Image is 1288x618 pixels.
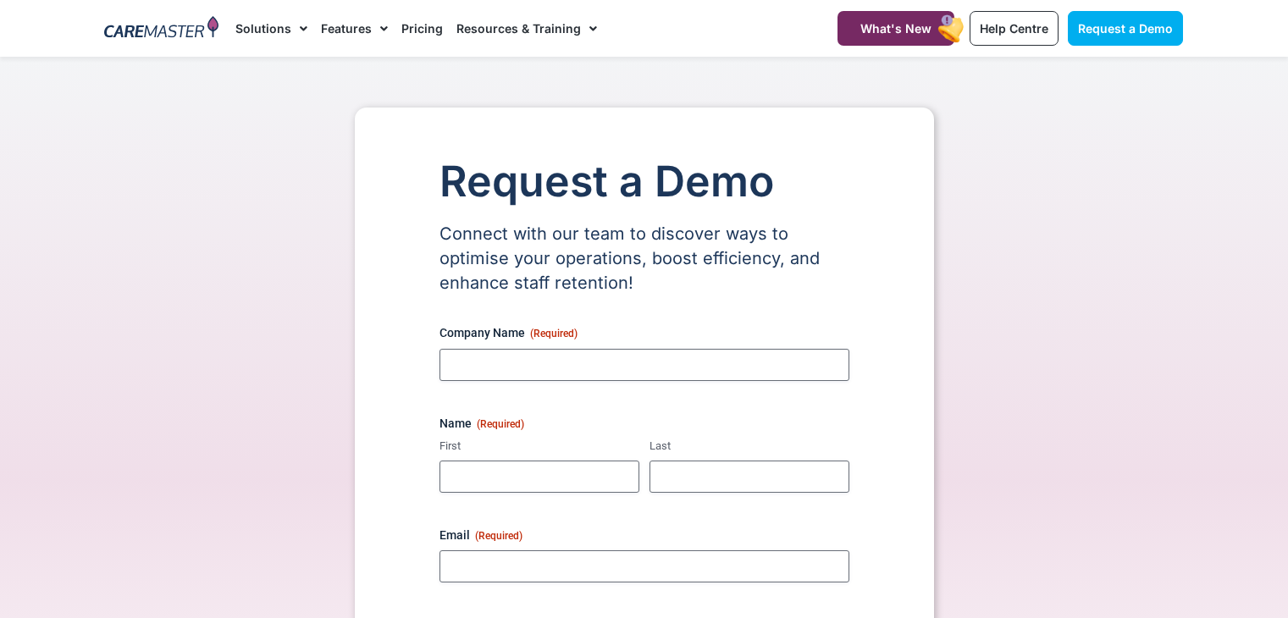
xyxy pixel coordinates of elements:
a: Request a Demo [1068,11,1183,46]
span: (Required) [477,418,524,430]
label: Company Name [439,324,849,341]
h1: Request a Demo [439,158,849,205]
span: (Required) [475,530,522,542]
legend: Name [439,415,524,432]
label: Email [439,527,849,544]
img: CareMaster Logo [104,16,218,41]
span: Request a Demo [1078,21,1173,36]
label: Last [650,439,849,455]
span: Help Centre [980,21,1048,36]
label: First [439,439,639,455]
span: What's New [860,21,931,36]
a: Help Centre [970,11,1059,46]
span: (Required) [530,328,578,339]
p: Connect with our team to discover ways to optimise your operations, boost efficiency, and enhance... [439,222,849,295]
a: What's New [837,11,954,46]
